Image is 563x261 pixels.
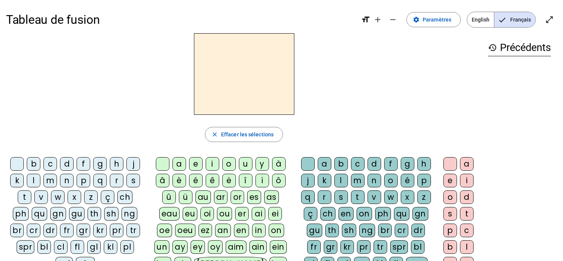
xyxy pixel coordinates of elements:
[443,207,457,221] div: s
[93,157,107,171] div: g
[401,157,414,171] div: g
[77,157,90,171] div: f
[69,207,85,221] div: gu
[378,224,392,237] div: br
[467,12,536,28] mat-button-toggle-group: Language selection
[215,224,231,237] div: an
[110,157,123,171] div: h
[60,174,74,187] div: n
[351,157,365,171] div: c
[10,174,24,187] div: k
[93,174,107,187] div: q
[156,174,169,187] div: â
[406,12,461,27] button: Paramètres
[6,8,355,32] h1: Tableau de fusion
[32,207,47,221] div: qu
[60,157,74,171] div: d
[87,240,101,254] div: gl
[247,190,261,204] div: es
[307,224,322,237] div: gu
[370,12,385,27] button: Augmenter la taille de la police
[417,157,431,171] div: h
[334,157,348,171] div: b
[18,190,31,204] div: t
[172,157,186,171] div: a
[264,190,279,204] div: as
[189,157,203,171] div: e
[384,174,398,187] div: o
[211,131,218,138] mat-icon: close
[157,224,172,237] div: oe
[198,224,212,237] div: ez
[357,207,372,221] div: on
[488,43,497,52] mat-icon: history
[126,157,140,171] div: j
[104,240,117,254] div: kl
[154,240,169,254] div: un
[200,207,214,221] div: oi
[77,224,90,237] div: gr
[43,157,57,171] div: c
[334,190,348,204] div: s
[342,224,356,237] div: sh
[443,224,457,237] div: p
[494,12,535,27] span: Français
[361,15,370,24] mat-icon: format_size
[50,207,66,221] div: gn
[214,190,228,204] div: ar
[269,224,284,237] div: on
[417,174,431,187] div: p
[71,240,84,254] div: fl
[320,207,335,221] div: ch
[412,207,428,221] div: gn
[27,157,40,171] div: b
[217,207,232,221] div: ou
[68,190,81,204] div: x
[318,190,331,204] div: r
[101,190,114,204] div: ç
[384,190,398,204] div: w
[117,190,132,204] div: ch
[359,224,375,237] div: ng
[351,174,365,187] div: m
[460,190,474,204] div: d
[460,240,474,254] div: l
[104,207,118,221] div: sh
[179,190,192,204] div: ü
[162,190,176,204] div: û
[368,174,381,187] div: n
[208,240,223,254] div: oy
[239,157,252,171] div: u
[401,190,414,204] div: x
[357,240,371,254] div: pr
[252,207,265,221] div: ai
[222,157,236,171] div: o
[235,207,249,221] div: er
[172,240,188,254] div: ay
[368,157,381,171] div: d
[252,224,266,237] div: in
[270,240,287,254] div: ein
[189,174,203,187] div: é
[122,207,137,221] div: ng
[388,15,397,24] mat-icon: remove
[460,207,474,221] div: t
[84,190,98,204] div: z
[423,15,451,24] span: Paramètres
[340,240,354,254] div: kr
[37,240,51,254] div: bl
[318,174,331,187] div: k
[10,224,24,237] div: br
[126,174,140,187] div: s
[255,174,269,187] div: ï
[120,240,134,254] div: pl
[301,174,315,187] div: j
[239,174,252,187] div: î
[401,174,414,187] div: é
[545,15,554,24] mat-icon: open_in_full
[394,207,409,221] div: qu
[307,240,321,254] div: fr
[51,190,65,204] div: w
[443,240,457,254] div: b
[205,127,283,142] button: Effacer les sélections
